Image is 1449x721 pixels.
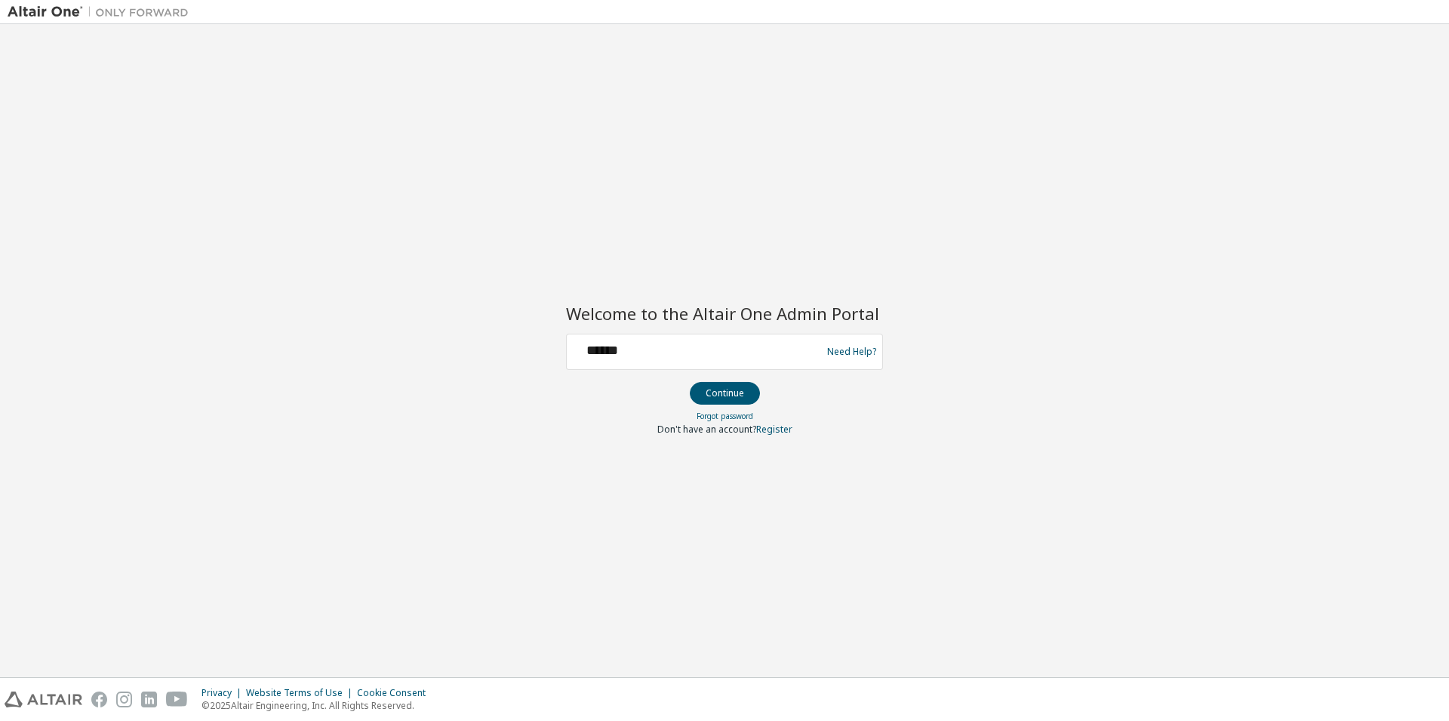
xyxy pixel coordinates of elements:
p: © 2025 Altair Engineering, Inc. All Rights Reserved. [202,699,435,712]
button: Continue [690,382,760,405]
a: Register [756,423,792,436]
img: Altair One [8,5,196,20]
span: Don't have an account? [657,423,756,436]
img: youtube.svg [166,692,188,707]
img: linkedin.svg [141,692,157,707]
img: altair_logo.svg [5,692,82,707]
a: Forgot password [697,411,753,421]
a: Need Help? [827,351,876,352]
div: Website Terms of Use [246,687,357,699]
div: Cookie Consent [357,687,435,699]
img: facebook.svg [91,692,107,707]
h2: Welcome to the Altair One Admin Portal [566,303,883,324]
img: instagram.svg [116,692,132,707]
div: Privacy [202,687,246,699]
